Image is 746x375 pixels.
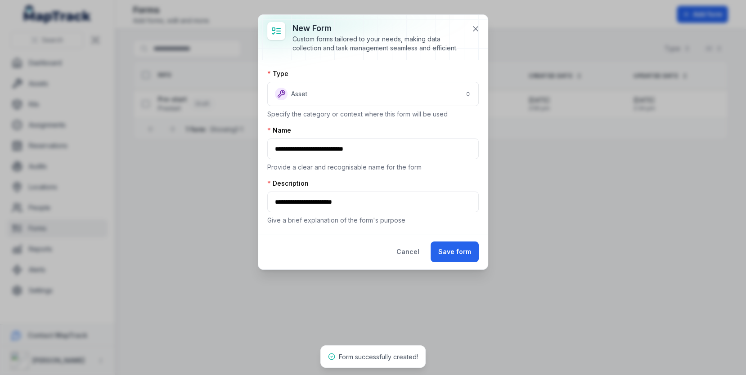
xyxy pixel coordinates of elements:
[267,82,479,106] button: Asset
[389,241,427,262] button: Cancel
[267,179,309,188] label: Description
[292,35,464,53] div: Custom forms tailored to your needs, making data collection and task management seamless and effi...
[267,126,291,135] label: Name
[267,216,479,225] p: Give a brief explanation of the form's purpose
[431,241,479,262] button: Save form
[267,163,479,172] p: Provide a clear and recognisable name for the form
[292,22,464,35] h3: New form
[339,353,418,361] span: Form successfully created!
[267,69,288,78] label: Type
[267,110,479,119] p: Specify the category or context where this form will be used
